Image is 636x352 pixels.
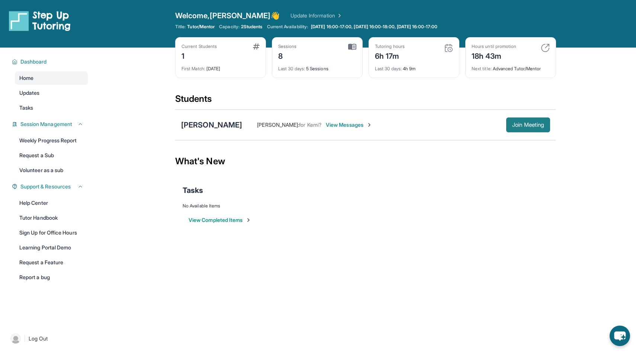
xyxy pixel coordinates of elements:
[15,196,88,210] a: Help Center
[182,66,205,71] span: First Match :
[512,123,544,127] span: Join Meeting
[472,61,550,72] div: Advanced Tutor/Mentor
[15,164,88,177] a: Volunteer as a sub
[17,58,83,65] button: Dashboard
[17,183,83,190] button: Support & Resources
[267,24,308,30] span: Current Availability:
[278,66,305,71] span: Last 30 days :
[20,58,47,65] span: Dashboard
[472,49,516,61] div: 18h 43m
[610,326,630,346] button: chat-button
[472,43,516,49] div: Hours until promotion
[183,203,549,209] div: No Available Items
[278,61,356,72] div: 5 Sessions
[241,24,263,30] span: 2 Students
[15,86,88,100] a: Updates
[175,145,556,178] div: What's New
[187,24,215,30] span: Tutor/Mentor
[20,120,72,128] span: Session Management
[182,49,217,61] div: 1
[375,66,402,71] span: Last 30 days :
[278,43,297,49] div: Sessions
[15,226,88,239] a: Sign Up for Office Hours
[257,122,299,128] span: [PERSON_NAME] :
[175,10,280,21] span: Welcome, [PERSON_NAME] 👋
[335,12,343,19] img: Chevron Right
[189,216,251,224] button: View Completed Items
[309,24,439,30] a: [DATE] 16:00-17:00, [DATE] 16:00-18:00, [DATE] 16:00-17:00
[181,120,242,130] div: [PERSON_NAME]
[472,66,492,71] span: Next title :
[10,333,21,344] img: user-img
[15,211,88,225] a: Tutor Handbook
[183,185,203,196] span: Tasks
[182,43,217,49] div: Current Students
[366,122,372,128] img: Chevron-Right
[15,241,88,254] a: Learning Portal Demo
[253,43,260,49] img: card
[20,183,71,190] span: Support & Resources
[15,101,88,114] a: Tasks
[219,24,240,30] span: Capacity:
[15,134,88,147] a: Weekly Progress Report
[348,43,356,50] img: card
[375,61,453,72] div: 4h 9m
[278,49,297,61] div: 8
[19,104,33,112] span: Tasks
[24,334,26,343] span: |
[175,93,556,109] div: Students
[17,120,83,128] button: Session Management
[9,10,71,31] img: logo
[19,74,33,82] span: Home
[15,271,88,284] a: Report a bug
[541,43,550,52] img: card
[326,121,372,129] span: View Messages
[182,61,260,72] div: [DATE]
[19,89,40,97] span: Updates
[506,117,550,132] button: Join Meeting
[375,43,405,49] div: Tutoring hours
[7,330,88,347] a: |Log Out
[15,149,88,162] a: Request a Sub
[15,71,88,85] a: Home
[311,24,437,30] span: [DATE] 16:00-17:00, [DATE] 16:00-18:00, [DATE] 16:00-17:00
[29,335,48,342] span: Log Out
[444,43,453,52] img: card
[175,24,186,30] span: Title:
[375,49,405,61] div: 6h 17m
[290,12,343,19] a: Update Information
[299,122,321,128] span: for Kemi?
[15,256,88,269] a: Request a Feature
